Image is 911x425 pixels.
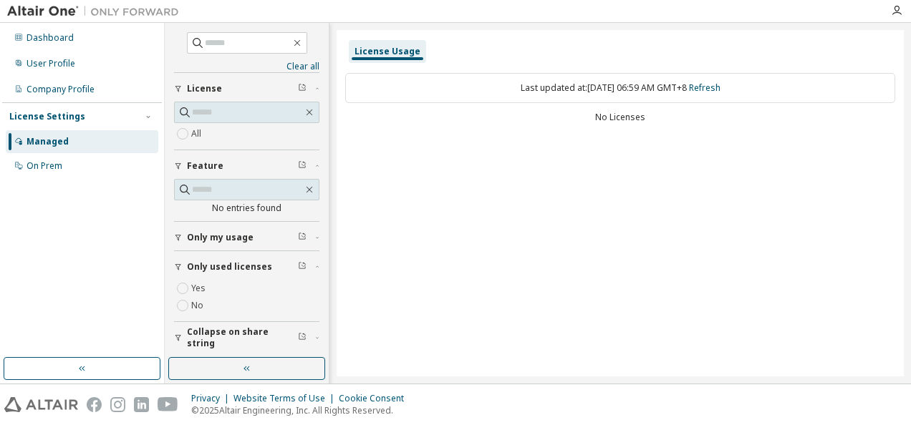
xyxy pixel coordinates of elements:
span: Feature [187,160,223,172]
div: Privacy [191,393,233,404]
div: Cookie Consent [339,393,413,404]
span: Clear filter [298,232,307,243]
label: All [191,125,204,142]
div: No entries found [174,202,319,214]
a: Clear all [174,61,319,72]
img: Altair One [7,4,186,19]
label: Yes [191,280,208,297]
button: Collapse on share string [174,322,319,353]
button: Only my usage [174,222,319,253]
div: On Prem [26,160,62,172]
button: Only used licenses [174,251,319,283]
span: Clear filter [298,160,307,172]
div: Website Terms of Use [233,393,339,404]
span: Clear filter [298,332,307,343]
a: Refresh [689,82,720,94]
div: License Usage [355,46,420,57]
span: Only used licenses [187,261,272,273]
span: Collapse on share string [187,326,298,349]
img: linkedin.svg [134,397,149,412]
img: instagram.svg [110,397,125,412]
img: youtube.svg [158,397,178,412]
img: facebook.svg [87,397,102,412]
div: No Licenses [345,112,895,123]
span: Clear filter [298,83,307,94]
img: altair_logo.svg [4,397,78,412]
span: Clear filter [298,261,307,273]
div: License Settings [9,111,85,122]
div: Last updated at: [DATE] 06:59 AM GMT+8 [345,73,895,103]
button: Feature [174,150,319,182]
span: License [187,83,222,94]
span: Only my usage [187,232,254,243]
div: Dashboard [26,32,74,44]
div: Managed [26,136,69,147]
div: User Profile [26,58,75,69]
div: Company Profile [26,84,95,95]
button: License [174,73,319,104]
p: © 2025 Altair Engineering, Inc. All Rights Reserved. [191,404,413,416]
label: No [191,297,206,314]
